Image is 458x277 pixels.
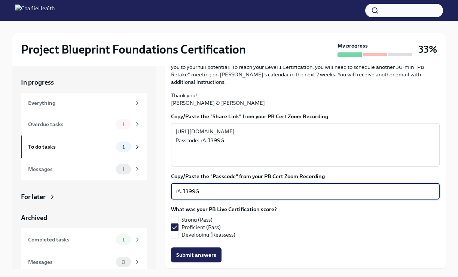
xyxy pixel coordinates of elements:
[28,120,113,128] div: Overdue tasks
[21,136,147,158] a: To do tasks1
[171,92,440,107] p: Thank you! [PERSON_NAME] & [PERSON_NAME]
[15,4,55,16] img: CharlieHealth
[21,78,147,87] a: In progress
[171,173,440,180] label: Copy/Paste the "Passcode" from your PB Cert Zoom Recording
[181,223,221,231] span: Proficient (Pass)
[21,113,147,136] a: Overdue tasks1
[118,237,129,243] span: 1
[21,42,246,57] h2: Project Blueprint Foundations Certification
[28,258,113,266] div: Messages
[28,235,113,244] div: Completed tasks
[21,251,147,273] a: Messages0
[171,206,277,213] label: What was your PB Live Certification score?
[118,122,129,127] span: 1
[176,251,216,259] span: Submit answers
[118,167,129,172] span: 1
[21,93,147,113] a: Everything
[28,165,113,173] div: Messages
[171,113,440,120] label: Copy/Paste the "Share Link" from your PB Cert Zoom Recording
[21,213,147,222] a: Archived
[418,43,437,56] h3: 33%
[181,231,235,238] span: Developing (Reassess)
[21,192,46,201] div: For later
[171,247,222,262] button: Submit answers
[181,216,213,223] span: Strong (Pass)
[171,56,440,86] p: Note: if you received a "Developing (Reasses)" score, don't get disheartened--this process is mea...
[28,143,113,151] div: To do tasks
[338,42,368,49] strong: My progress
[175,187,435,196] textarea: rA.J399G
[175,127,435,163] textarea: [URL][DOMAIN_NAME] Passcode: rA.J399G
[28,99,131,107] div: Everything
[21,228,147,251] a: Completed tasks1
[118,144,129,150] span: 1
[117,259,130,265] span: 0
[21,192,147,201] a: For later
[21,158,147,180] a: Messages1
